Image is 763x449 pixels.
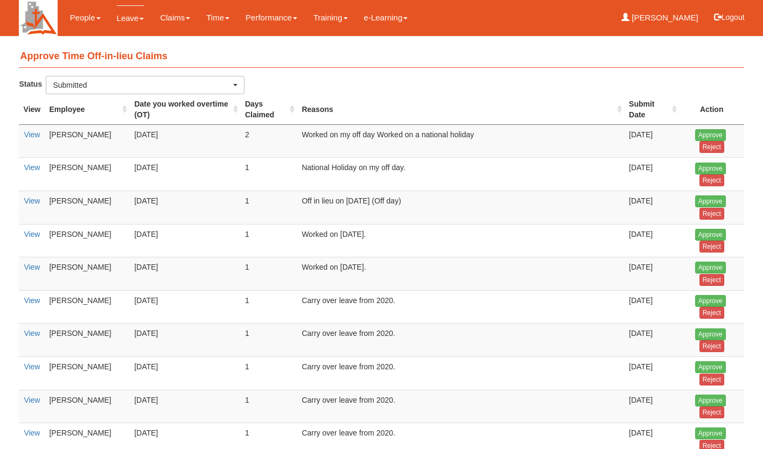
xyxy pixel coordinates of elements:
td: [DATE] [625,158,680,191]
a: Training [313,5,348,30]
td: Off in lieu on [DATE] (Off day) [297,191,625,224]
td: [PERSON_NAME] [45,191,130,224]
input: Approve [695,395,726,406]
a: Performance [246,5,297,30]
input: Approve [695,229,726,241]
div: Submitted [53,80,231,90]
input: Approve [695,361,726,373]
td: [DATE] [130,191,241,224]
a: View [24,362,40,371]
td: [DATE] [130,290,241,324]
td: 1 [241,257,297,291]
input: Reject [699,340,724,352]
a: View [24,197,40,205]
td: [DATE] [130,124,241,158]
td: 1 [241,390,297,423]
a: e-Learning [364,5,408,30]
td: Carry over leave from 2020. [297,324,625,357]
td: 1 [241,290,297,324]
a: View [24,329,40,338]
input: Approve [695,262,726,273]
td: [DATE] [130,224,241,257]
td: [DATE] [625,191,680,224]
input: Approve [695,295,726,307]
td: [DATE] [625,224,680,257]
button: Logout [706,4,752,30]
td: [PERSON_NAME] [45,224,130,257]
td: [PERSON_NAME] [45,324,130,357]
td: [DATE] [130,324,241,357]
button: Submitted [46,76,244,94]
td: [DATE] [130,257,241,291]
h4: Approve Time Off-in-lieu Claims [19,46,744,68]
td: Carry over leave from 2020. [297,290,625,324]
td: [DATE] [625,257,680,291]
a: Leave [117,5,144,31]
input: Reject [699,174,724,186]
input: Approve [695,129,726,141]
td: Carry over leave from 2020. [297,390,625,423]
td: [DATE] [625,290,680,324]
td: [DATE] [625,124,680,158]
td: [DATE] [130,356,241,390]
th: Date you worked overtime (OT) : activate to sort column ascending [130,94,241,125]
a: View [24,429,40,437]
td: [PERSON_NAME] [45,390,130,423]
td: [PERSON_NAME] [45,158,130,191]
th: Submit Date : activate to sort column ascending [625,94,680,125]
td: 1 [241,324,297,357]
th: Reasons : activate to sort column ascending [297,94,625,125]
th: Employee : activate to sort column ascending [45,94,130,125]
input: Approve [695,163,726,174]
td: 2 [241,124,297,158]
td: [PERSON_NAME] [45,356,130,390]
td: [DATE] [130,390,241,423]
input: Reject [699,274,724,286]
label: Status [19,76,46,92]
input: Reject [699,208,724,220]
td: 1 [241,224,297,257]
td: [PERSON_NAME] [45,124,130,158]
a: View [24,130,40,139]
input: Reject [699,406,724,418]
th: Days Claimed : activate to sort column ascending [241,94,297,125]
td: 1 [241,191,297,224]
input: Approve [695,427,726,439]
td: [PERSON_NAME] [45,257,130,291]
a: Time [206,5,229,30]
a: [PERSON_NAME] [621,5,698,30]
td: [DATE] [625,324,680,357]
a: People [70,5,101,30]
th: View [19,94,45,125]
td: Carry over leave from 2020. [297,356,625,390]
td: [PERSON_NAME] [45,290,130,324]
td: [DATE] [625,356,680,390]
a: View [24,263,40,271]
td: Worked on [DATE]. [297,224,625,257]
td: Worked on my off day Worked on a national holiday [297,124,625,158]
input: Approve [695,328,726,340]
td: [DATE] [625,390,680,423]
input: Reject [699,241,724,252]
input: Reject [699,307,724,319]
td: [DATE] [130,158,241,191]
a: View [24,230,40,238]
input: Approve [695,195,726,207]
a: Claims [160,5,190,30]
td: 1 [241,356,297,390]
a: View [24,296,40,305]
td: 1 [241,158,297,191]
a: View [24,396,40,404]
input: Reject [699,141,724,153]
th: Action [680,94,744,125]
input: Reject [699,374,724,385]
a: View [24,163,40,172]
td: National Holiday on my off day. [297,158,625,191]
td: Worked on [DATE]. [297,257,625,291]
